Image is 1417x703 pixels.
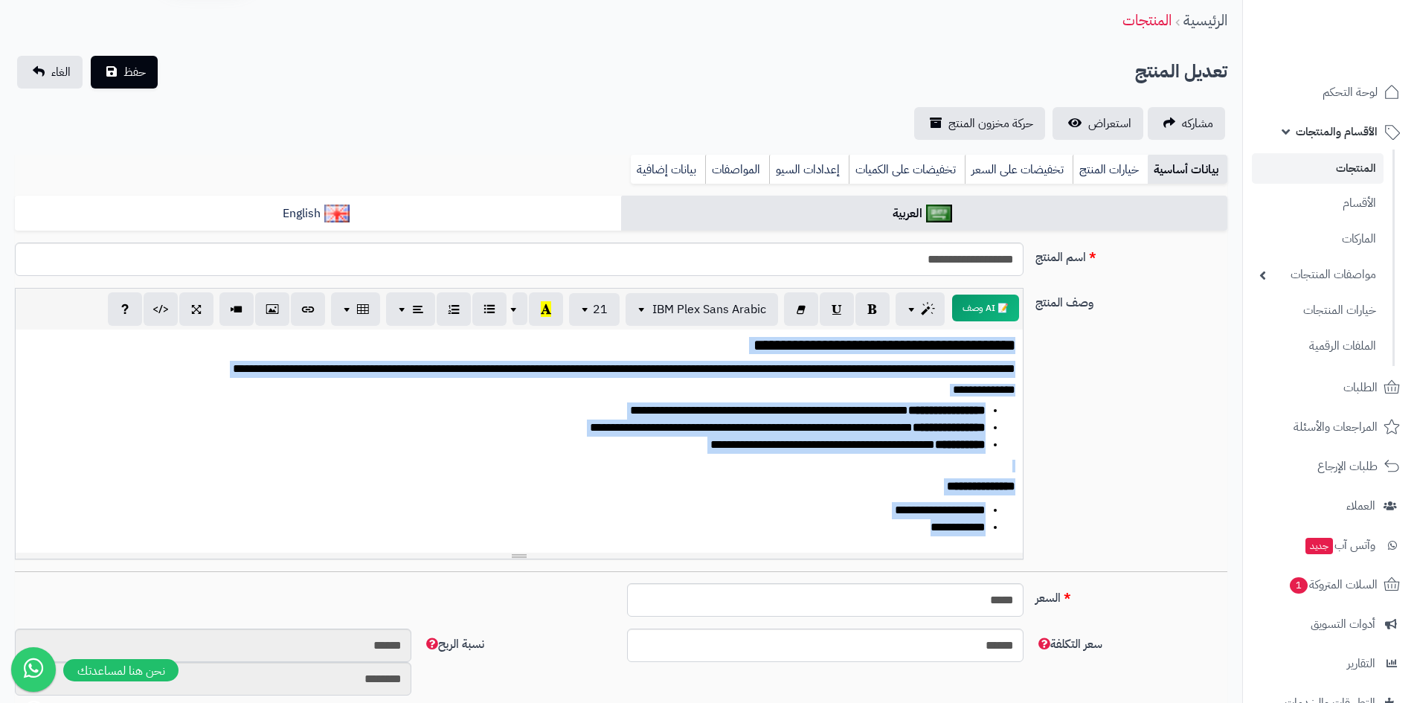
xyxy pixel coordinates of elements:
img: العربية [926,205,952,222]
a: حركة مخزون المنتج [914,107,1045,140]
a: الماركات [1252,223,1384,255]
button: IBM Plex Sans Arabic [626,293,778,326]
span: الأقسام والمنتجات [1296,121,1378,142]
span: جديد [1305,538,1333,554]
a: مواصفات المنتجات [1252,259,1384,291]
a: خيارات المنتجات [1252,295,1384,327]
span: أدوات التسويق [1311,614,1375,635]
span: العملاء [1346,495,1375,516]
a: خيارات المنتج [1073,155,1148,184]
span: 21 [593,301,608,318]
label: وصف المنتج [1029,288,1233,312]
span: وآتس آب [1304,535,1375,556]
button: 📝 AI وصف [952,295,1019,321]
a: وآتس آبجديد [1252,527,1408,563]
span: السلات المتروكة [1288,574,1378,595]
label: اسم المنتج [1029,243,1233,266]
span: الغاء [51,63,71,81]
a: تخفيضات على السعر [965,155,1073,184]
span: مشاركه [1182,115,1213,132]
h2: تعديل المنتج [1135,57,1227,87]
span: المراجعات والأسئلة [1294,417,1378,437]
button: 21 [569,293,620,326]
a: تخفيضات على الكميات [849,155,965,184]
a: العملاء [1252,488,1408,524]
span: حركة مخزون المنتج [948,115,1033,132]
a: العربية [621,196,1227,232]
a: الطلبات [1252,370,1408,405]
span: 1 [1290,577,1308,594]
a: أدوات التسويق [1252,606,1408,642]
a: بيانات أساسية [1148,155,1227,184]
a: المواصفات [705,155,769,184]
a: الأقسام [1252,187,1384,219]
label: السعر [1029,583,1233,607]
a: طلبات الإرجاع [1252,449,1408,484]
a: المراجعات والأسئلة [1252,409,1408,445]
a: الغاء [17,56,83,89]
a: المنتجات [1252,153,1384,184]
a: التقارير [1252,646,1408,681]
span: سعر التكلفة [1035,635,1102,653]
img: English [324,205,350,222]
a: الملفات الرقمية [1252,330,1384,362]
span: طلبات الإرجاع [1317,456,1378,477]
span: الطلبات [1343,377,1378,398]
a: مشاركه [1148,107,1225,140]
a: الرئيسية [1183,9,1227,31]
a: السلات المتروكة1 [1252,567,1408,603]
span: استعراض [1088,115,1131,132]
span: لوحة التحكم [1323,82,1378,103]
a: لوحة التحكم [1252,74,1408,110]
span: نسبة الربح [423,635,484,653]
button: حفظ [91,56,158,89]
a: بيانات إضافية [631,155,705,184]
a: المنتجات [1122,9,1172,31]
span: IBM Plex Sans Arabic [652,301,766,318]
a: إعدادات السيو [769,155,849,184]
a: English [15,196,621,232]
a: استعراض [1053,107,1143,140]
span: حفظ [123,63,146,81]
span: التقارير [1347,653,1375,674]
img: logo-2.png [1316,40,1403,71]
